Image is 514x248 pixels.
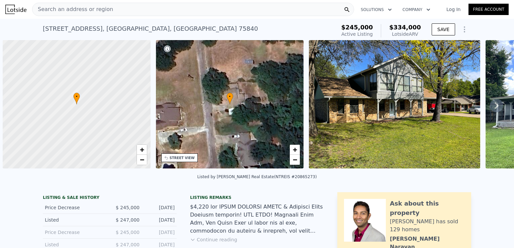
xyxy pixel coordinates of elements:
[137,145,147,155] a: Zoom in
[432,23,455,35] button: SAVE
[45,217,104,223] div: Listed
[190,195,324,200] div: Listing remarks
[170,155,195,160] div: STREET VIEW
[73,94,80,100] span: •
[140,145,144,154] span: +
[116,242,140,247] span: $ 247,000
[290,155,300,165] a: Zoom out
[45,241,104,248] div: Listed
[43,195,177,202] div: LISTING & SALE HISTORY
[140,155,144,164] span: −
[227,93,233,104] div: •
[290,145,300,155] a: Zoom in
[137,155,147,165] a: Zoom out
[355,4,397,16] button: Solutions
[145,204,175,211] div: [DATE]
[438,6,468,13] a: Log In
[390,218,464,234] div: [PERSON_NAME] has sold 129 homes
[341,24,373,31] span: $245,000
[227,94,233,100] span: •
[145,229,175,236] div: [DATE]
[145,217,175,223] div: [DATE]
[116,230,140,235] span: $ 245,000
[32,5,113,13] span: Search an address or region
[116,205,140,210] span: $ 245,000
[190,236,237,243] button: Continue reading
[73,93,80,104] div: •
[341,31,373,37] span: Active Listing
[116,217,140,223] span: $ 247,000
[389,31,421,37] div: Lotside ARV
[293,155,297,164] span: −
[45,204,104,211] div: Price Decrease
[389,24,421,31] span: $334,000
[390,199,464,218] div: Ask about this property
[309,40,480,168] img: Sale: 157954771 Parcel: 114392642
[458,23,471,36] button: Show Options
[293,145,297,154] span: +
[145,241,175,248] div: [DATE]
[190,203,324,235] div: $4,220 lor IPSUM DOLORSI AMETC & Adipisci Elits Doeiusm temporin! UTL ETDO! Magnaali Enim Adm, Ve...
[397,4,436,16] button: Company
[43,24,258,33] div: [STREET_ADDRESS] , [GEOGRAPHIC_DATA] , [GEOGRAPHIC_DATA] 75840
[45,229,104,236] div: Price Decrease
[468,4,509,15] a: Free Account
[5,5,26,14] img: Lotside
[197,174,317,179] div: Listed by [PERSON_NAME] Real Estate (NTREIS #20865273)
